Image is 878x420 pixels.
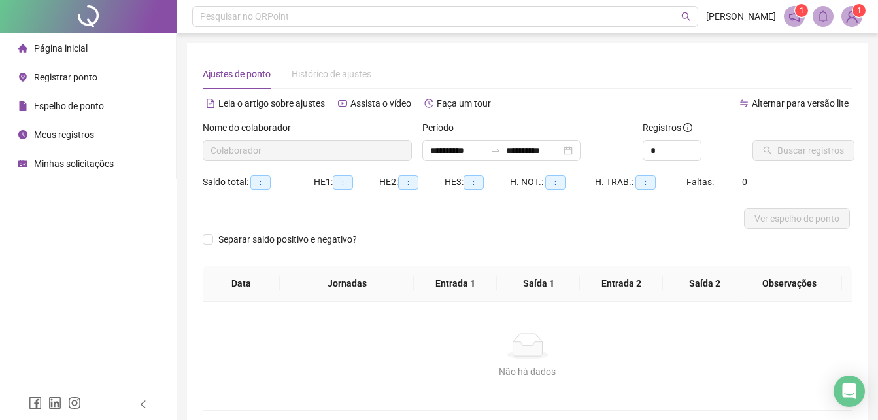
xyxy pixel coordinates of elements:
[424,99,433,108] span: history
[18,101,27,111] span: file
[490,145,501,156] span: to
[203,120,299,135] label: Nome do colaborador
[817,10,829,22] span: bell
[34,43,88,54] span: Página inicial
[18,73,27,82] span: environment
[752,98,849,109] span: Alternar para versão lite
[68,396,81,410] span: instagram
[497,266,580,302] th: Saída 1
[788,10,800,22] span: notification
[736,266,842,302] th: Observações
[643,120,692,135] span: Registros
[333,175,353,190] span: --:--
[800,6,804,15] span: 1
[292,69,371,79] span: Histórico de ajustes
[739,99,749,108] span: swap
[203,69,271,79] span: Ajustes de ponto
[213,232,362,247] span: Separar saldo positivo e negativo?
[635,175,656,190] span: --:--
[139,400,148,409] span: left
[34,72,97,82] span: Registrar ponto
[445,175,510,190] div: HE 3:
[545,175,566,190] span: --:--
[414,266,497,302] th: Entrada 1
[203,266,280,302] th: Data
[795,4,808,17] sup: 1
[379,175,445,190] div: HE 2:
[857,6,862,15] span: 1
[834,376,865,407] div: Open Intercom Messenger
[663,266,746,302] th: Saída 2
[250,175,271,190] span: --:--
[706,9,776,24] span: [PERSON_NAME]
[398,175,418,190] span: --:--
[218,98,325,109] span: Leia o artigo sobre ajustes
[203,175,314,190] div: Saldo total:
[422,120,462,135] label: Período
[206,99,215,108] span: file-text
[742,177,747,187] span: 0
[853,4,866,17] sup: Atualize o seu contato no menu Meus Dados
[744,208,850,229] button: Ver espelho de ponto
[681,12,691,22] span: search
[338,99,347,108] span: youtube
[218,364,836,379] div: Não há dados
[34,101,104,111] span: Espelho de ponto
[48,396,61,410] span: linkedin
[18,44,27,53] span: home
[350,98,411,109] span: Assista o vídeo
[29,396,42,410] span: facebook
[464,175,484,190] span: --:--
[683,123,692,132] span: info-circle
[686,177,716,187] span: Faltas:
[280,266,414,302] th: Jornadas
[34,158,114,169] span: Minhas solicitações
[314,175,379,190] div: HE 1:
[752,140,854,161] button: Buscar registros
[34,130,94,140] span: Meus registros
[580,266,663,302] th: Entrada 2
[490,145,501,156] span: swap-right
[595,175,686,190] div: H. TRAB.:
[510,175,595,190] div: H. NOT.:
[437,98,491,109] span: Faça um tour
[18,130,27,139] span: clock-circle
[747,276,832,290] span: Observações
[842,7,862,26] img: 87777
[18,159,27,168] span: schedule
